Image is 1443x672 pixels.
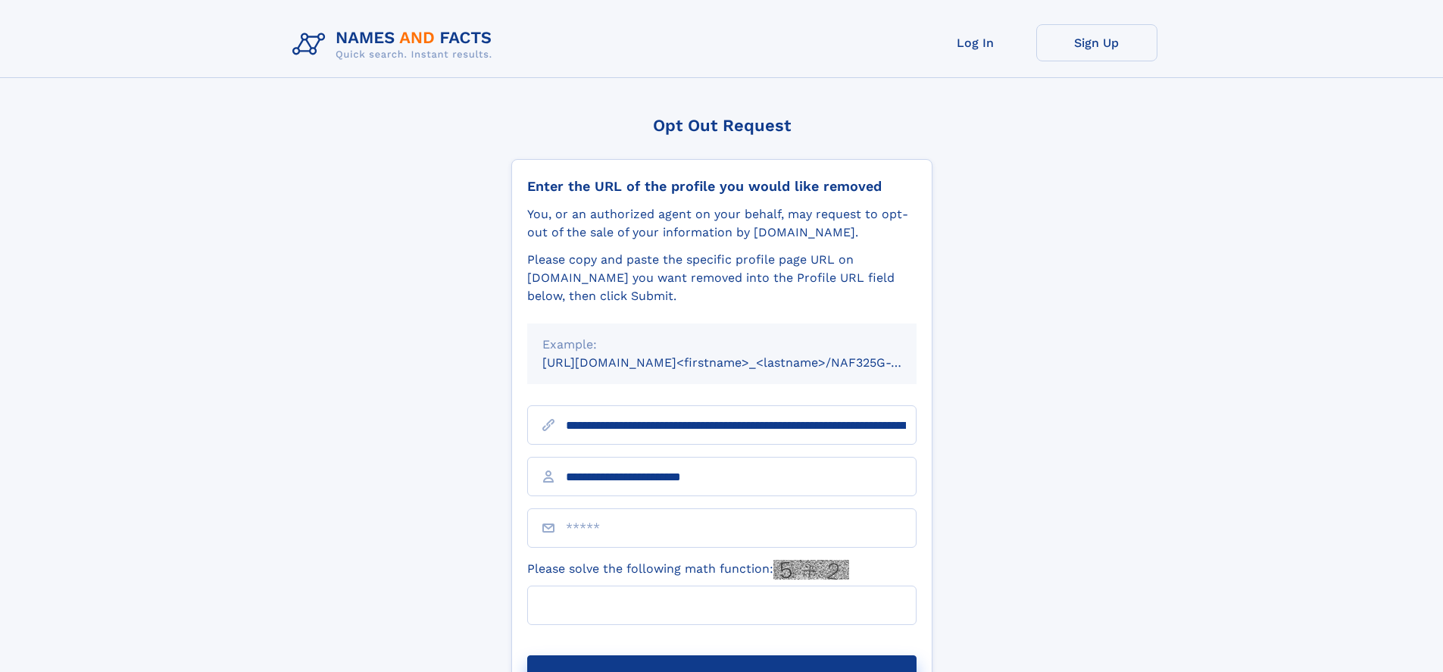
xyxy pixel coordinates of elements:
[527,205,917,242] div: You, or an authorized agent on your behalf, may request to opt-out of the sale of your informatio...
[511,116,932,135] div: Opt Out Request
[1036,24,1157,61] a: Sign Up
[527,251,917,305] div: Please copy and paste the specific profile page URL on [DOMAIN_NAME] you want removed into the Pr...
[527,178,917,195] div: Enter the URL of the profile you would like removed
[527,560,849,580] label: Please solve the following math function:
[542,336,901,354] div: Example:
[542,355,945,370] small: [URL][DOMAIN_NAME]<firstname>_<lastname>/NAF325G-xxxxxxxx
[915,24,1036,61] a: Log In
[286,24,504,65] img: Logo Names and Facts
